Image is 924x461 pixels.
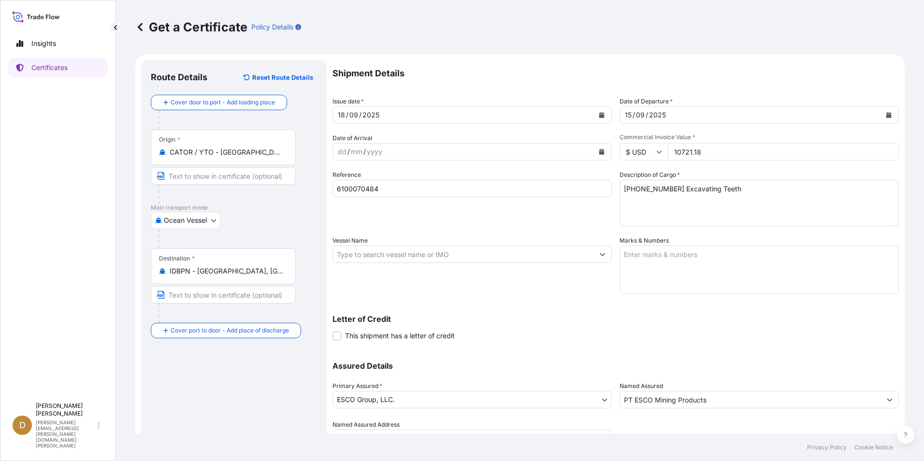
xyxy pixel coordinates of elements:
label: Marks & Numbers [620,236,669,245]
span: Date of Departure [620,97,673,106]
button: Reset Route Details [239,70,317,85]
div: day, [337,146,347,158]
div: month, [348,109,359,121]
p: Certificates [31,63,68,72]
input: Origin [170,147,284,157]
p: Reset Route Details [252,72,313,82]
span: Issue date [332,97,364,106]
div: year, [366,146,383,158]
p: [PERSON_NAME][EMAIL_ADDRESS][PERSON_NAME][DOMAIN_NAME][PERSON_NAME] [36,419,96,448]
span: D [19,420,26,430]
p: [PERSON_NAME] [PERSON_NAME] [36,402,96,418]
p: Shipment Details [332,60,899,87]
a: Insights [8,34,108,53]
label: Reference [332,170,361,180]
input: Enter booking reference [332,180,612,197]
span: Date of Arrival [332,133,372,143]
button: Cover door to port - Add loading place [151,95,287,110]
span: Cover port to door - Add place of discharge [171,326,289,335]
p: Letter of Credit [332,315,899,323]
span: ESCO Group, LLC. [337,395,395,404]
div: month, [635,109,646,121]
button: Select transport [151,212,221,229]
label: Vessel Name [332,236,368,245]
button: Show suggestions [594,245,611,263]
p: Route Details [151,72,207,83]
label: Description of Cargo [620,170,680,180]
span: This shipment has a letter of credit [345,331,455,341]
div: / [633,109,635,121]
div: / [346,109,348,121]
div: / [363,146,366,158]
div: day, [337,109,346,121]
div: / [646,109,648,121]
div: Origin [159,136,180,144]
div: day, [624,109,633,121]
button: Calendar [881,107,896,123]
p: Get a Certificate [135,19,247,35]
div: month, [350,146,363,158]
button: Calendar [594,144,609,159]
span: Commercial Invoice Value [620,133,899,141]
label: Named Assured [620,381,663,391]
button: Cover port to door - Add place of discharge [151,323,301,338]
p: Policy Details [251,22,293,32]
input: Enter amount [668,143,899,160]
button: ESCO Group, LLC. [332,391,612,408]
p: Insights [31,39,56,48]
div: / [347,146,350,158]
div: year, [361,109,380,121]
input: Assured Name [620,391,881,408]
div: Destination [159,255,195,262]
p: Assured Details [332,362,899,370]
span: Ocean Vessel [164,216,207,225]
label: Named Assured Address [332,420,400,430]
input: Destination [170,266,284,276]
p: Main transport mode [151,204,317,212]
a: Privacy Policy [807,444,847,451]
input: Type to search vessel name or IMO [333,245,594,263]
a: Certificates [8,58,108,77]
a: Cookie Notice [854,444,893,451]
div: / [359,109,361,121]
button: Calendar [594,107,609,123]
button: Show suggestions [881,391,898,408]
input: Text to appear on certificate [151,167,296,185]
span: Primary Assured [332,381,382,391]
input: Text to appear on certificate [151,286,296,303]
span: Cover door to port - Add loading place [171,98,275,107]
div: year, [648,109,667,121]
